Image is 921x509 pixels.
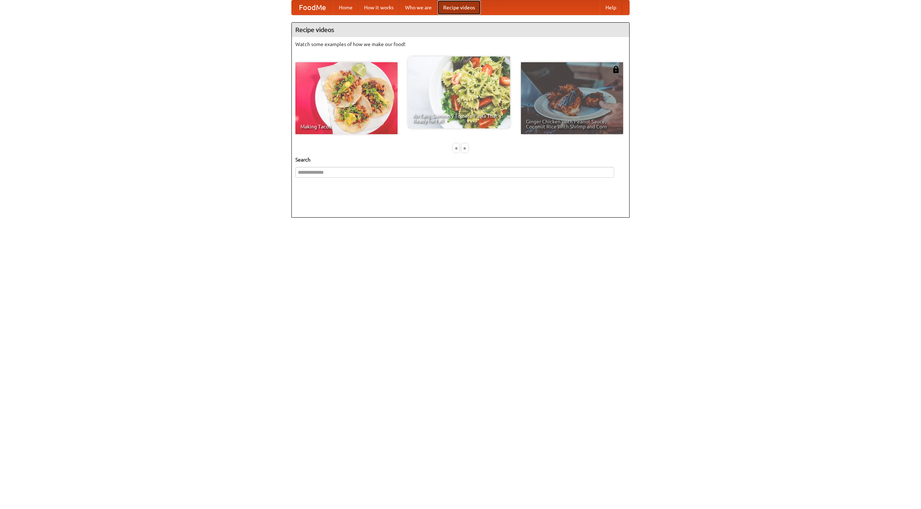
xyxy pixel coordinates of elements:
a: Help [600,0,622,15]
div: » [462,144,468,153]
h4: Recipe videos [292,23,629,37]
div: « [453,144,459,153]
a: Making Tacos [295,62,398,134]
span: Making Tacos [300,124,393,129]
span: An Easy, Summery Tomato Pasta That's Ready for Fall [413,113,505,123]
img: 483408.png [612,66,620,73]
a: FoodMe [292,0,333,15]
a: Recipe videos [437,0,481,15]
p: Watch some examples of how we make our food! [295,41,626,48]
a: How it works [358,0,399,15]
h5: Search [295,156,626,163]
a: An Easy, Summery Tomato Pasta That's Ready for Fall [408,56,510,128]
a: Who we are [399,0,437,15]
a: Home [333,0,358,15]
